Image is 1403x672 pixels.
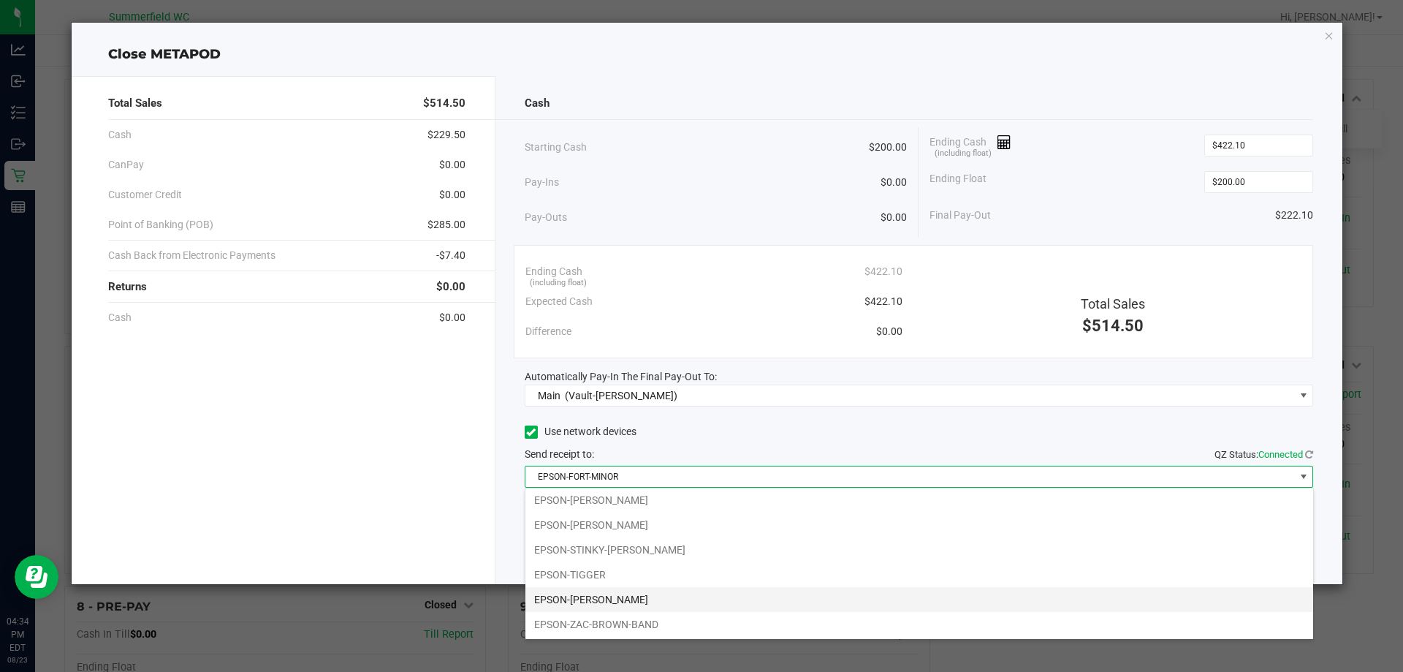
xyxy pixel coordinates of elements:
span: $0.00 [439,187,465,203]
span: Difference [525,324,571,339]
label: Use network devices [525,424,636,439]
span: -$7.40 [436,248,465,263]
span: $0.00 [881,210,907,225]
span: EPSON-FORT-MINOR [525,467,1295,487]
div: Close METAPOD [72,45,1343,64]
span: Cash Back from Electronic Payments [108,248,275,263]
span: Pay-Outs [525,210,567,225]
span: Cash [525,95,550,112]
span: Send receipt to: [525,448,594,460]
span: (including float) [935,148,992,160]
span: $422.10 [864,294,902,309]
span: Total Sales [108,95,162,112]
li: EPSON-[PERSON_NAME] [525,587,1313,612]
li: EPSON-[PERSON_NAME] [525,513,1313,537]
span: $514.50 [1082,317,1144,335]
span: Ending Cash [929,135,1011,156]
span: $0.00 [436,279,465,295]
span: $0.00 [881,175,907,190]
li: EPSON-STINKY-[PERSON_NAME] [525,537,1313,562]
span: Ending Cash [525,264,582,279]
span: Connected [1258,449,1303,460]
span: $222.10 [1275,208,1313,223]
span: $422.10 [864,264,902,279]
span: Ending Float [929,171,986,193]
li: EPSON-[PERSON_NAME] [525,488,1313,513]
span: CanPay [108,157,144,173]
li: EPSON-TIGGER [525,562,1313,587]
span: Expected Cash [525,294,593,309]
div: Returns [108,271,465,303]
li: EPSON-ZAC-BROWN-BAND [525,612,1313,637]
span: $229.50 [427,127,465,143]
span: Customer Credit [108,187,182,203]
span: $0.00 [439,310,465,325]
span: Main [538,390,560,401]
span: $0.00 [439,157,465,173]
span: $285.00 [427,217,465,233]
span: Point of Banking (POB) [108,217,213,233]
span: Final Pay-Out [929,208,991,223]
span: $200.00 [869,140,907,155]
span: Pay-Ins [525,175,559,190]
span: $0.00 [876,324,902,339]
span: Total Sales [1081,296,1145,312]
span: Automatically Pay-In The Final Pay-Out To: [525,371,717,382]
span: (including float) [530,277,587,290]
span: Cash [108,127,132,143]
span: $514.50 [423,95,465,112]
span: QZ Status: [1214,449,1313,460]
span: Starting Cash [525,140,587,155]
span: Cash [108,310,132,325]
iframe: Resource center [15,555,58,599]
span: (Vault-[PERSON_NAME]) [565,390,677,401]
